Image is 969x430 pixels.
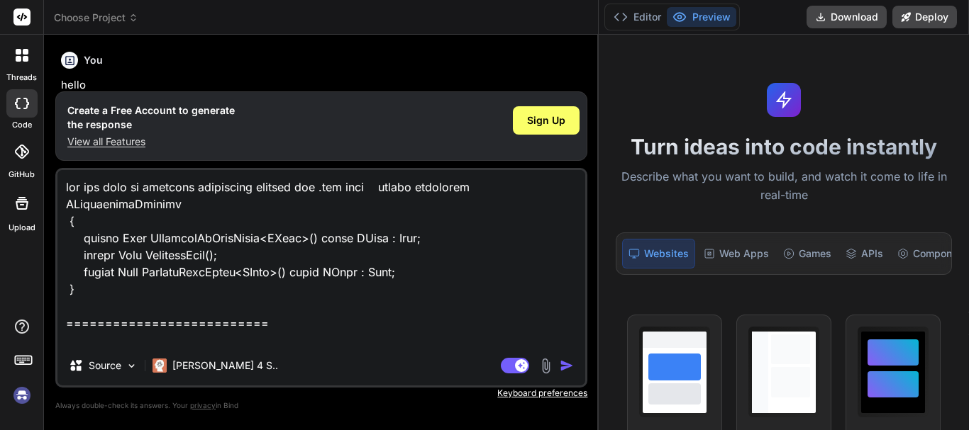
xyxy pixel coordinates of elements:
h6: You [84,53,103,67]
button: Preview [667,7,736,27]
p: View all Features [67,135,235,149]
p: hello [61,77,585,94]
img: Claude 4 Sonnet [153,358,167,373]
span: Sign Up [527,113,565,128]
label: Upload [9,222,35,234]
button: Deploy [892,6,957,28]
div: APIs [840,239,889,268]
div: Web Apps [698,239,775,268]
p: [PERSON_NAME] 4 S.. [172,358,278,373]
p: Always double-check its answers. Your in Bind [55,399,587,412]
span: privacy [190,401,216,409]
textarea: lor ips dolo si ametcons adipiscing elitsed doe .tem inci utlabo etdolorem ALiquaenimaDminimv { q... [57,170,585,346]
img: icon [560,358,574,373]
p: Describe what you want to build, and watch it come to life in real-time [607,168,960,204]
img: Pick Models [126,360,138,372]
h1: Create a Free Account to generate the response [67,103,235,132]
button: Download [807,6,887,28]
button: Editor [608,7,667,27]
img: signin [10,383,34,407]
img: attachment [538,358,554,374]
p: Keyboard preferences [55,387,587,399]
label: threads [6,72,37,84]
div: Websites [622,239,695,268]
div: Games [777,239,837,268]
span: Choose Project [54,11,138,25]
p: Source [89,358,121,373]
label: GitHub [9,169,35,181]
label: code [12,119,32,131]
h1: Turn ideas into code instantly [607,134,960,159]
